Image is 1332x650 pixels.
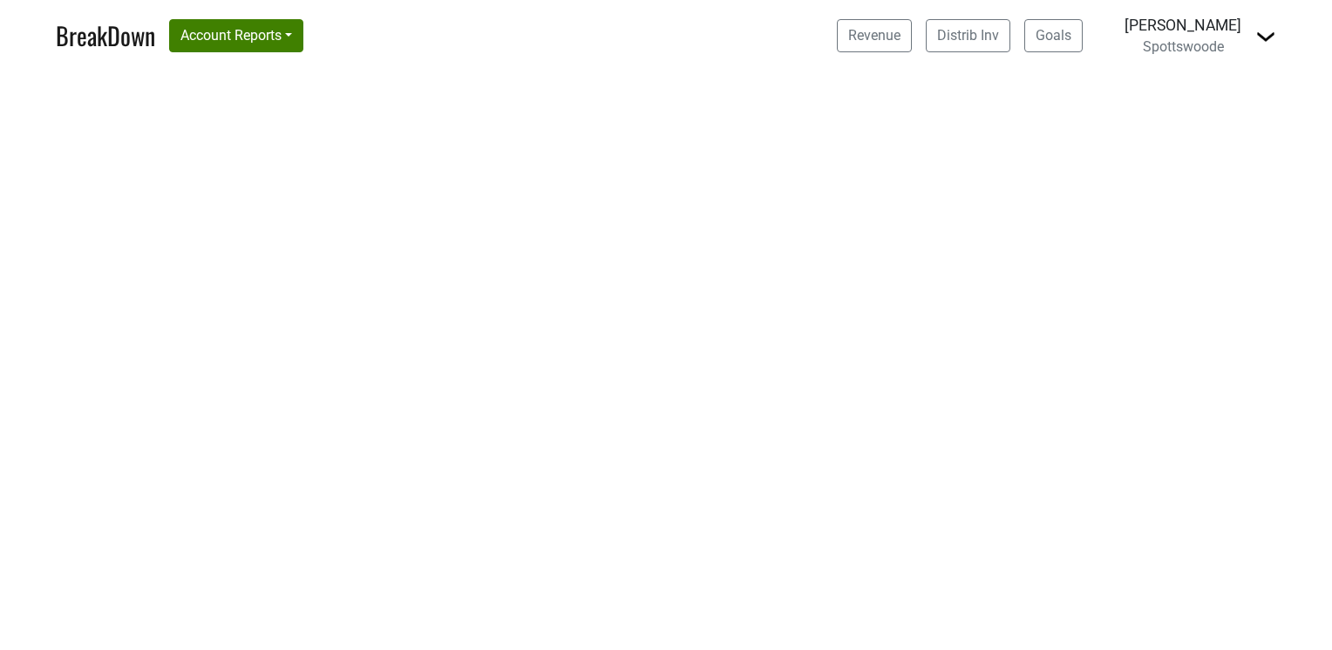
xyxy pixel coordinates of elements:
[1125,14,1241,37] div: [PERSON_NAME]
[837,19,912,52] a: Revenue
[56,17,155,54] a: BreakDown
[1143,38,1224,55] span: Spottswoode
[169,19,303,52] button: Account Reports
[1024,19,1083,52] a: Goals
[926,19,1010,52] a: Distrib Inv
[1255,26,1276,47] img: Dropdown Menu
